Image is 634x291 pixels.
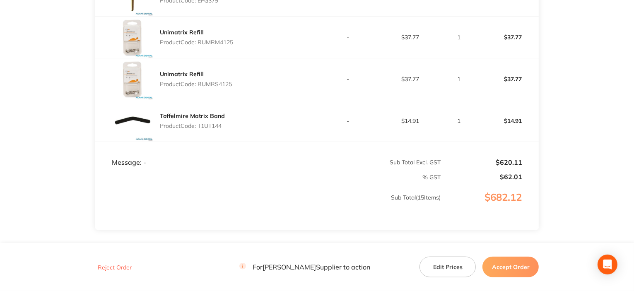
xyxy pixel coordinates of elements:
[112,17,153,58] img: dHhoOHV4bw
[160,70,204,78] a: Unimatrix Refill
[160,29,204,36] a: Unimatrix Refill
[442,76,477,82] p: 1
[95,264,134,271] button: Reject Order
[318,159,441,166] p: Sub Total Excl. GST
[442,159,523,166] p: $620.11
[598,255,617,274] div: Open Intercom Messenger
[112,100,153,142] img: dzRzYjBlYg
[380,34,441,41] p: $37.77
[477,111,538,131] p: $14.91
[482,257,539,277] button: Accept Order
[160,39,233,46] p: Product Code: RUMRM4125
[95,142,317,167] td: Message: -
[112,58,153,100] img: aGQwNjRtaQ
[160,112,225,120] a: Toffelmire Matrix Band
[380,76,441,82] p: $37.77
[477,27,538,47] p: $37.77
[160,81,232,87] p: Product Code: RUMRS4125
[160,123,225,129] p: Product Code: T1UT144
[477,69,538,89] p: $37.77
[419,257,476,277] button: Edit Prices
[318,118,379,124] p: -
[442,34,477,41] p: 1
[442,173,523,180] p: $62.01
[318,76,379,82] p: -
[442,118,477,124] p: 1
[96,194,441,217] p: Sub Total ( 15 Items)
[96,174,441,180] p: % GST
[318,34,379,41] p: -
[380,118,441,124] p: $14.91
[239,263,370,271] p: For [PERSON_NAME] Supplier to action
[442,192,539,220] p: $682.12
